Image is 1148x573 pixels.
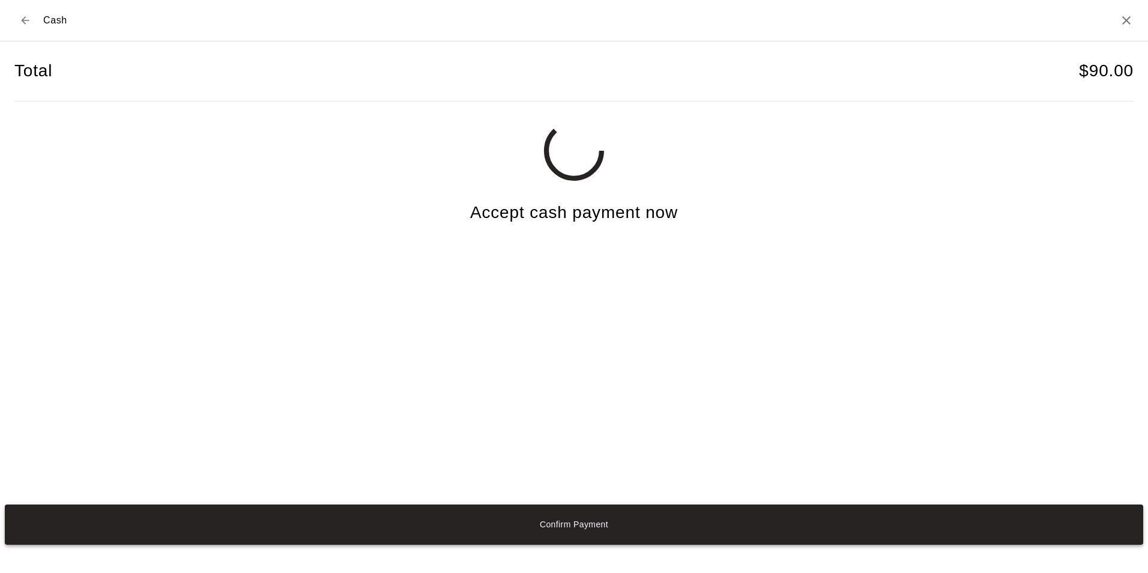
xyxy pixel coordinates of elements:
[14,10,36,31] button: Back to checkout
[1119,13,1134,28] button: Close
[14,61,52,82] h4: Total
[5,505,1143,545] button: Confirm Payment
[1079,61,1134,82] h4: $ 90.00
[14,10,67,31] div: Cash
[470,202,678,223] h4: Accept cash payment now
